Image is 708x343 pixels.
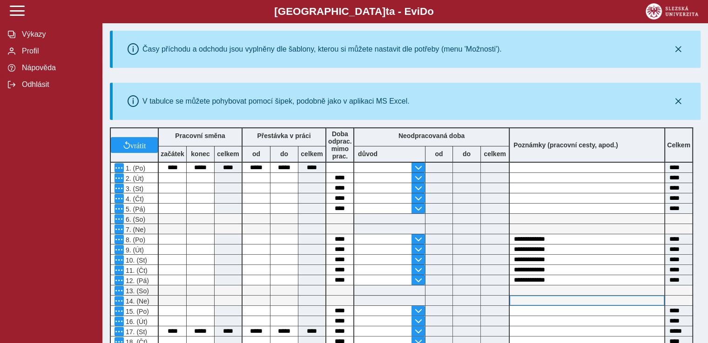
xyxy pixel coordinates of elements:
[124,328,147,336] span: 17. (St)
[111,137,158,153] button: vrátit
[124,205,145,213] span: 5. (Pá)
[358,150,378,158] b: důvod
[453,150,480,158] b: do
[124,226,146,233] span: 7. (Ne)
[115,194,124,203] button: Menu
[115,224,124,234] button: Menu
[124,297,149,305] span: 14. (Ne)
[124,257,147,264] span: 10. (St)
[124,236,145,244] span: 8. (Po)
[115,255,124,264] button: Menu
[19,64,94,72] span: Nápověda
[257,132,310,139] b: Přestávka v práci
[187,150,214,158] b: konec
[425,150,452,158] b: od
[124,287,149,295] span: 13. (So)
[175,132,225,139] b: Pracovní směna
[115,163,124,172] button: Menu
[215,150,242,158] b: celkem
[646,3,698,20] img: logo_web_su.png
[115,184,124,193] button: Menu
[115,265,124,275] button: Menu
[115,276,124,285] button: Menu
[115,245,124,254] button: Menu
[398,132,465,139] b: Neodpracovaná doba
[124,165,145,172] span: 1. (Po)
[115,296,124,305] button: Menu
[298,150,325,158] b: celkem
[115,173,124,183] button: Menu
[124,267,148,274] span: 11. (Čt)
[427,6,434,17] span: o
[124,246,144,254] span: 9. (Út)
[420,6,427,17] span: D
[115,317,124,326] button: Menu
[328,130,352,160] b: Doba odprac. mimo prac.
[124,195,144,203] span: 4. (Čt)
[115,204,124,213] button: Menu
[115,306,124,316] button: Menu
[142,45,502,53] div: Časy příchodu a odchodu jsou vyplněny dle šablony, kterou si můžete nastavit dle potřeby (menu 'M...
[510,141,622,149] b: Poznámky (pracovní cesty, apod.)
[130,141,146,149] span: vrátit
[124,185,143,192] span: 3. (St)
[159,150,186,158] b: začátek
[124,308,149,315] span: 15. (Po)
[19,47,94,55] span: Profil
[142,97,410,106] div: V tabulce se můžete pohybovat pomocí šipek, podobně jako v aplikaci MS Excel.
[270,150,298,158] b: do
[385,6,389,17] span: t
[28,6,680,18] b: [GEOGRAPHIC_DATA] a - Evi
[115,327,124,336] button: Menu
[667,141,690,149] b: Celkem
[115,286,124,295] button: Menu
[124,277,149,284] span: 12. (Pá)
[243,150,270,158] b: od
[19,80,94,89] span: Odhlásit
[115,214,124,224] button: Menu
[19,30,94,39] span: Výkazy
[124,216,145,223] span: 6. (So)
[124,318,148,325] span: 16. (Út)
[115,235,124,244] button: Menu
[481,150,509,158] b: celkem
[124,175,144,182] span: 2. (Út)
